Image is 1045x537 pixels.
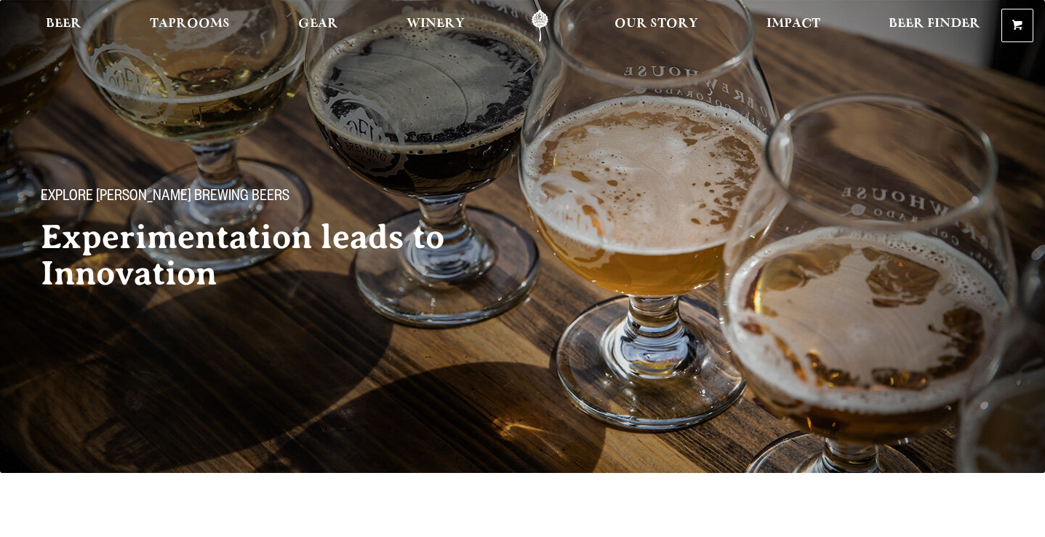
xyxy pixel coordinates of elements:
[766,18,820,30] span: Impact
[605,9,708,42] a: Our Story
[289,9,348,42] a: Gear
[889,18,980,30] span: Beer Finder
[614,18,698,30] span: Our Story
[36,9,91,42] a: Beer
[41,219,495,292] h2: Experimentation leads to Innovation
[407,18,465,30] span: Winery
[513,9,567,42] a: Odell Home
[298,18,338,30] span: Gear
[757,9,830,42] a: Impact
[41,188,289,207] span: Explore [PERSON_NAME] Brewing Beers
[397,9,474,42] a: Winery
[879,9,990,42] a: Beer Finder
[140,9,239,42] a: Taprooms
[150,18,230,30] span: Taprooms
[46,18,81,30] span: Beer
